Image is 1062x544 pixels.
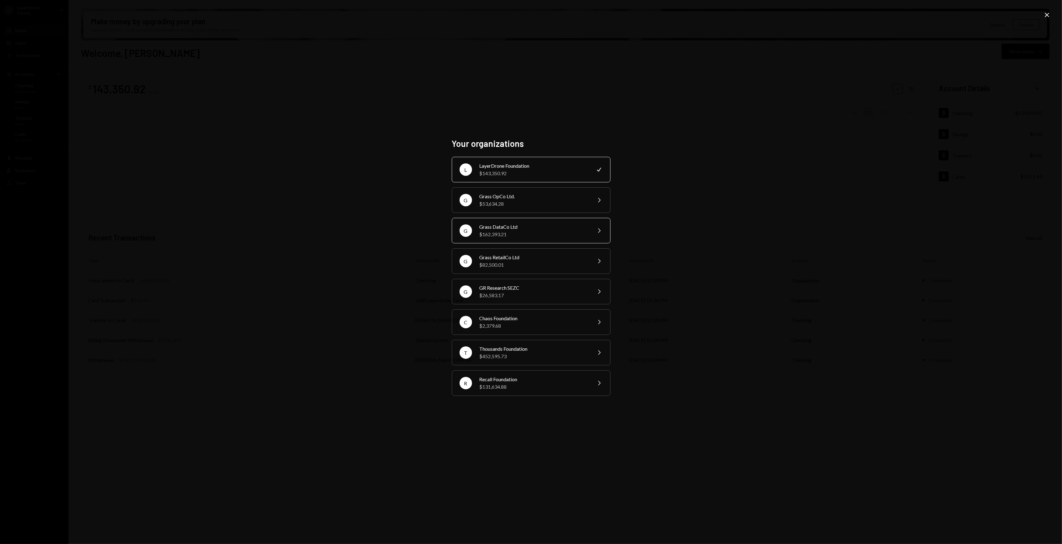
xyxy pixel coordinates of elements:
[480,162,588,170] div: LayerDrone Foundation
[480,353,588,360] div: $452,595.73
[460,194,472,206] div: G
[460,346,472,359] div: T
[452,187,611,213] button: GGrass OpCo Ltd.$53,634.28
[480,376,588,383] div: Recall Foundation
[480,193,588,200] div: Grass OpCo Ltd.
[460,285,472,298] div: G
[480,254,588,261] div: Grass RetailCo Ltd
[480,170,588,177] div: $143,350.92
[452,248,611,274] button: GGrass RetailCo Ltd$82,500.01
[452,138,611,150] h2: Your organizations
[452,157,611,182] button: LLayerDrone Foundation$143,350.92
[480,231,588,238] div: $162,393.21
[480,261,588,269] div: $82,500.01
[452,309,611,335] button: CChaos Foundation$2,379.68
[480,292,588,299] div: $26,583.17
[480,345,588,353] div: Thousands Foundation
[480,315,588,322] div: Chaos Foundation
[452,279,611,304] button: GGR Research SEZC$26,583.17
[480,223,588,231] div: Grass DataCo Ltd
[452,340,611,365] button: TThousands Foundation$452,595.73
[452,370,611,396] button: RRecall Foundation$131,634.88
[460,377,472,389] div: R
[480,383,588,391] div: $131,634.88
[460,163,472,176] div: L
[480,200,588,208] div: $53,634.28
[460,224,472,237] div: G
[480,284,588,292] div: GR Research SEZC
[460,255,472,267] div: G
[452,218,611,243] button: GGrass DataCo Ltd$162,393.21
[460,316,472,328] div: C
[480,322,588,330] div: $2,379.68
